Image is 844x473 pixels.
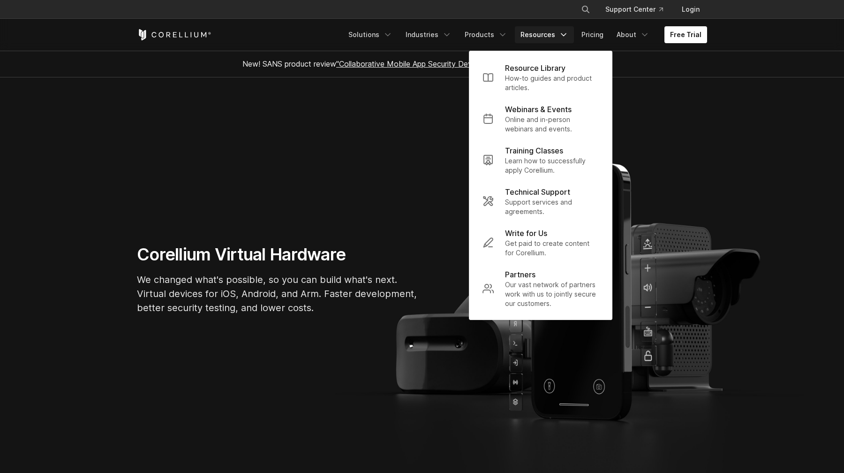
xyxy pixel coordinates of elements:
[505,156,599,175] p: Learn how to successfully apply Corellium.
[505,104,572,115] p: Webinars & Events
[400,26,457,43] a: Industries
[576,26,609,43] a: Pricing
[242,59,602,69] span: New! SANS product review now available.
[577,1,594,18] button: Search
[505,145,563,156] p: Training Classes
[598,1,671,18] a: Support Center
[505,228,547,239] p: Write for Us
[475,57,606,98] a: Resource Library How-to guides and product articles.
[664,26,707,43] a: Free Trial
[475,181,606,222] a: Technical Support Support services and agreements.
[505,198,599,216] p: Support services and agreements.
[505,74,599,92] p: How-to guides and product articles.
[137,29,211,40] a: Corellium Home
[137,273,418,315] p: We changed what's possible, so you can build what's next. Virtual devices for iOS, Android, and A...
[505,115,599,134] p: Online and in-person webinars and events.
[505,280,599,308] p: Our vast network of partners work with us to jointly secure our customers.
[459,26,513,43] a: Products
[505,186,570,198] p: Technical Support
[674,1,707,18] a: Login
[343,26,398,43] a: Solutions
[505,62,565,74] p: Resource Library
[343,26,707,43] div: Navigation Menu
[137,244,418,265] h1: Corellium Virtual Hardware
[336,59,552,69] a: "Collaborative Mobile App Security Development and Analysis"
[515,26,574,43] a: Resources
[570,1,707,18] div: Navigation Menu
[475,263,606,314] a: Partners Our vast network of partners work with us to jointly secure our customers.
[611,26,655,43] a: About
[505,269,535,280] p: Partners
[475,222,606,263] a: Write for Us Get paid to create content for Corellium.
[505,239,599,258] p: Get paid to create content for Corellium.
[475,139,606,181] a: Training Classes Learn how to successfully apply Corellium.
[475,98,606,139] a: Webinars & Events Online and in-person webinars and events.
